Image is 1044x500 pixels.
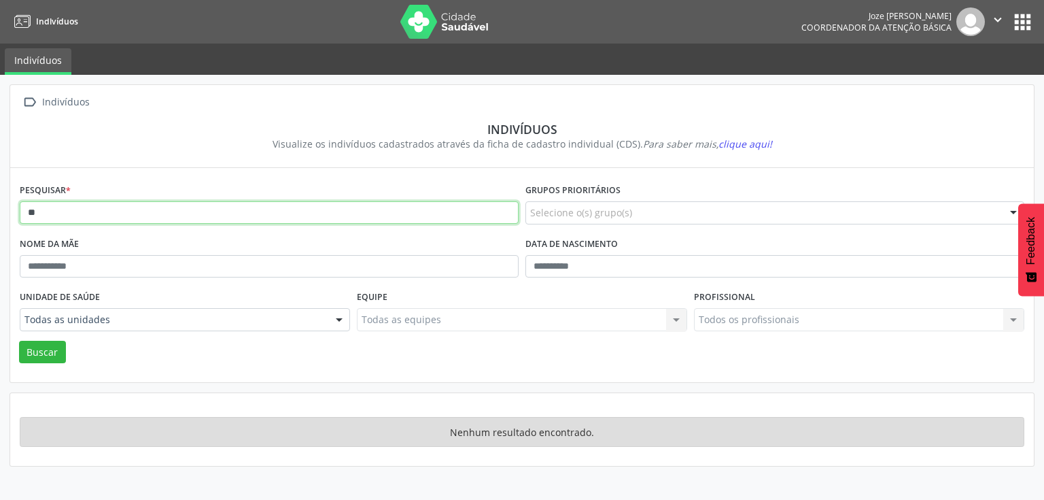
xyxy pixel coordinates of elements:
button: Feedback - Mostrar pesquisa [1018,203,1044,296]
i: Para saber mais, [643,137,772,150]
img: img [956,7,985,36]
span: Todas as unidades [24,313,322,327]
div: Indivíduos [39,93,92,112]
div: Nenhum resultado encontrado. [20,417,1024,447]
span: clique aqui! [718,137,772,150]
label: Pesquisar [20,180,71,201]
div: Joze [PERSON_NAME] [801,10,952,22]
label: Data de nascimento [525,234,618,255]
button: Buscar [19,341,66,364]
span: Coordenador da Atenção Básica [801,22,952,33]
button:  [985,7,1011,36]
i:  [20,93,39,112]
a:  Indivíduos [20,93,92,112]
span: Indivíduos [36,16,78,27]
i:  [990,12,1005,27]
button: apps [1011,10,1034,34]
label: Unidade de saúde [20,287,100,308]
a: Indivíduos [5,48,71,75]
a: Indivíduos [10,10,78,33]
span: Selecione o(s) grupo(s) [530,205,632,220]
label: Nome da mãe [20,234,79,255]
label: Equipe [357,287,387,308]
span: Feedback [1025,217,1037,265]
div: Indivíduos [29,122,1015,137]
label: Profissional [694,287,755,308]
div: Visualize os indivíduos cadastrados através da ficha de cadastro individual (CDS). [29,137,1015,151]
label: Grupos prioritários [525,180,621,201]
